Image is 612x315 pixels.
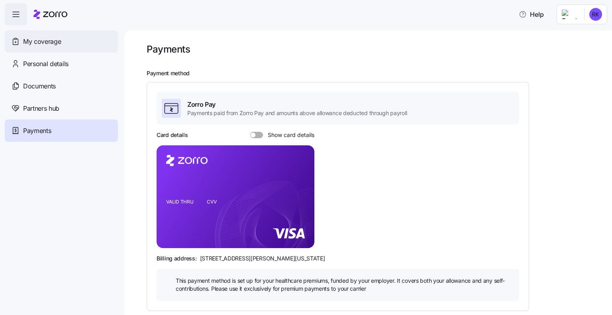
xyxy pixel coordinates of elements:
span: Personal details [23,59,69,69]
a: Payments [5,119,118,142]
span: [STREET_ADDRESS][PERSON_NAME][US_STATE] [200,254,325,262]
span: Payments [23,126,51,136]
a: My coverage [5,30,118,53]
h3: Card details [157,131,188,139]
h2: Payment method [147,70,601,77]
span: Payments paid from Zorro Pay and amounts above allowance deducted through payroll [187,109,407,117]
a: Personal details [5,53,118,75]
a: Partners hub [5,97,118,119]
span: Show card details [263,132,314,138]
span: Billing address: [157,254,197,262]
tspan: VALID THRU [166,199,194,205]
span: Zorro Pay [187,100,407,110]
button: Help [512,6,550,22]
img: 3845dfd20b854de688efb3ab3c2fff9a [589,8,602,21]
h1: Payments [147,43,190,55]
span: This payment method is set up for your healthcare premiums, funded by your employer. It covers bo... [176,277,513,293]
tspan: CVV [207,199,217,205]
span: Partners hub [23,104,59,113]
span: Help [519,10,544,19]
a: Documents [5,75,118,97]
span: Documents [23,81,56,91]
span: My coverage [23,37,61,47]
img: Employer logo [562,10,578,19]
img: icon bulb [163,277,173,286]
